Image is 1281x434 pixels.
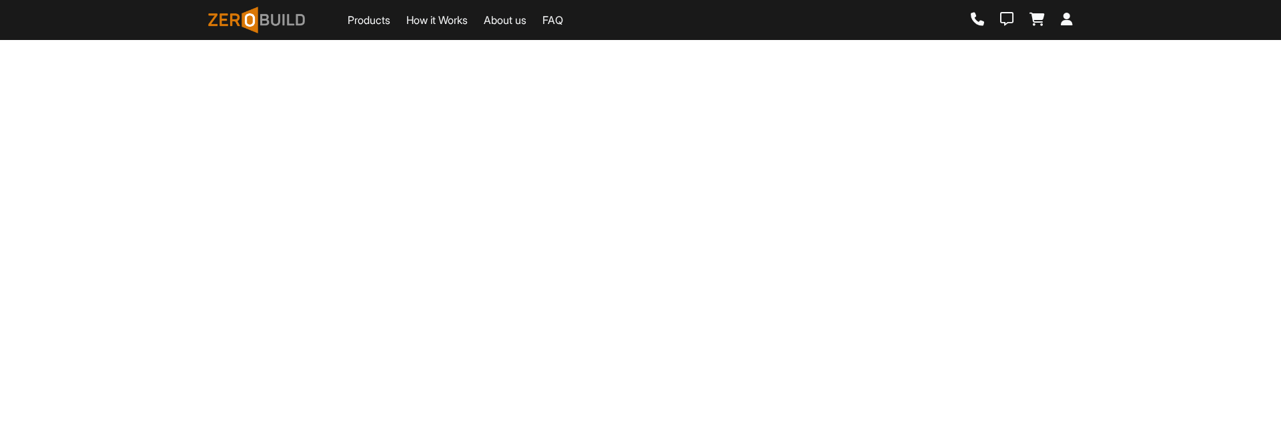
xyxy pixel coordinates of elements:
[542,12,563,28] a: FAQ
[1061,13,1073,27] a: Login
[484,12,526,28] a: About us
[406,12,468,28] a: How it Works
[208,7,305,33] img: ZeroBuild logo
[348,12,390,28] a: Products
